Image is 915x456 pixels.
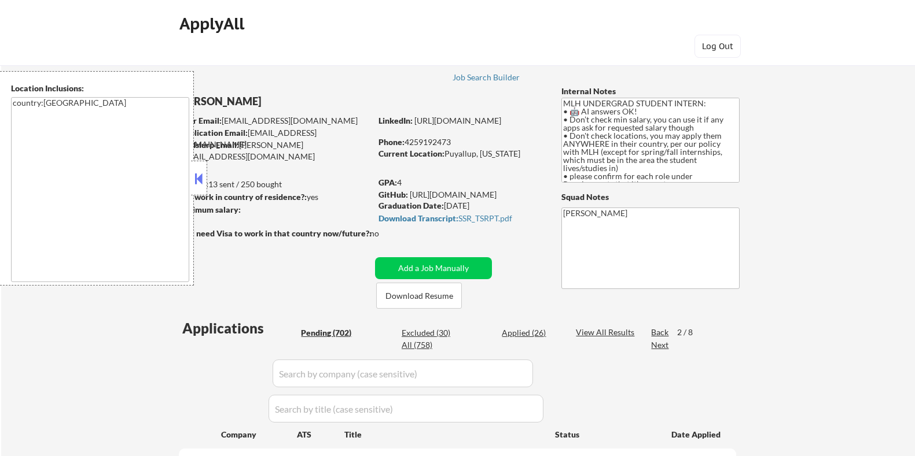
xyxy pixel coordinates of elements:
[379,213,458,223] strong: Download Transcript:
[179,228,372,238] strong: Will need Visa to work in that country now/future?:
[651,327,670,338] div: Back
[671,429,722,440] div: Date Applied
[410,190,497,199] a: [URL][DOMAIN_NAME]
[376,283,462,309] button: Download Resume
[301,327,359,339] div: Pending (702)
[178,179,371,190] div: 13 sent / 250 bought
[694,35,741,58] button: Log Out
[414,116,501,125] a: [URL][DOMAIN_NAME]
[402,327,460,339] div: Excluded (30)
[179,94,417,109] div: [PERSON_NAME]
[379,137,405,147] strong: Phone:
[379,136,542,148] div: 4259192473
[379,190,408,199] strong: GitHub:
[561,191,740,203] div: Squad Notes
[273,359,533,387] input: Search by company (case sensitive)
[179,128,248,138] strong: Application Email:
[561,86,740,97] div: Internal Notes
[576,327,638,338] div: View All Results
[555,424,655,444] div: Status
[179,140,239,150] strong: Mailslurp Email:
[379,149,444,158] strong: Current Location:
[182,321,297,335] div: Applications
[370,228,403,239] div: no
[379,177,397,187] strong: GPA:
[379,148,542,160] div: Puyallup, [US_STATE]
[379,116,413,125] strong: LinkedIn:
[379,214,539,223] div: SSR_TSRPT.pdf
[402,339,460,351] div: All (758)
[379,201,444,210] strong: Graduation Date:
[179,139,371,162] div: [PERSON_NAME][EMAIL_ADDRESS][DOMAIN_NAME]
[221,429,297,440] div: Company
[344,429,544,440] div: Title
[269,395,543,422] input: Search by title (case sensitive)
[178,191,368,203] div: yes
[453,73,520,81] div: Job Search Builder
[179,14,248,34] div: ApplyAll
[297,429,344,440] div: ATS
[677,327,704,338] div: 2 / 8
[375,257,492,279] button: Add a Job Manually
[179,115,371,127] div: [EMAIL_ADDRESS][DOMAIN_NAME]
[379,177,544,188] div: 4
[651,339,670,351] div: Next
[178,205,241,214] strong: Minimum salary:
[379,200,542,212] div: [DATE]
[379,214,539,225] a: Download Transcript:SSR_TSRPT.pdf
[178,192,307,202] strong: Can work in country of residence?:
[453,73,520,84] a: Job Search Builder
[502,327,560,339] div: Applied (26)
[11,83,189,94] div: Location Inclusions:
[179,127,371,150] div: [EMAIL_ADDRESS][DOMAIN_NAME]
